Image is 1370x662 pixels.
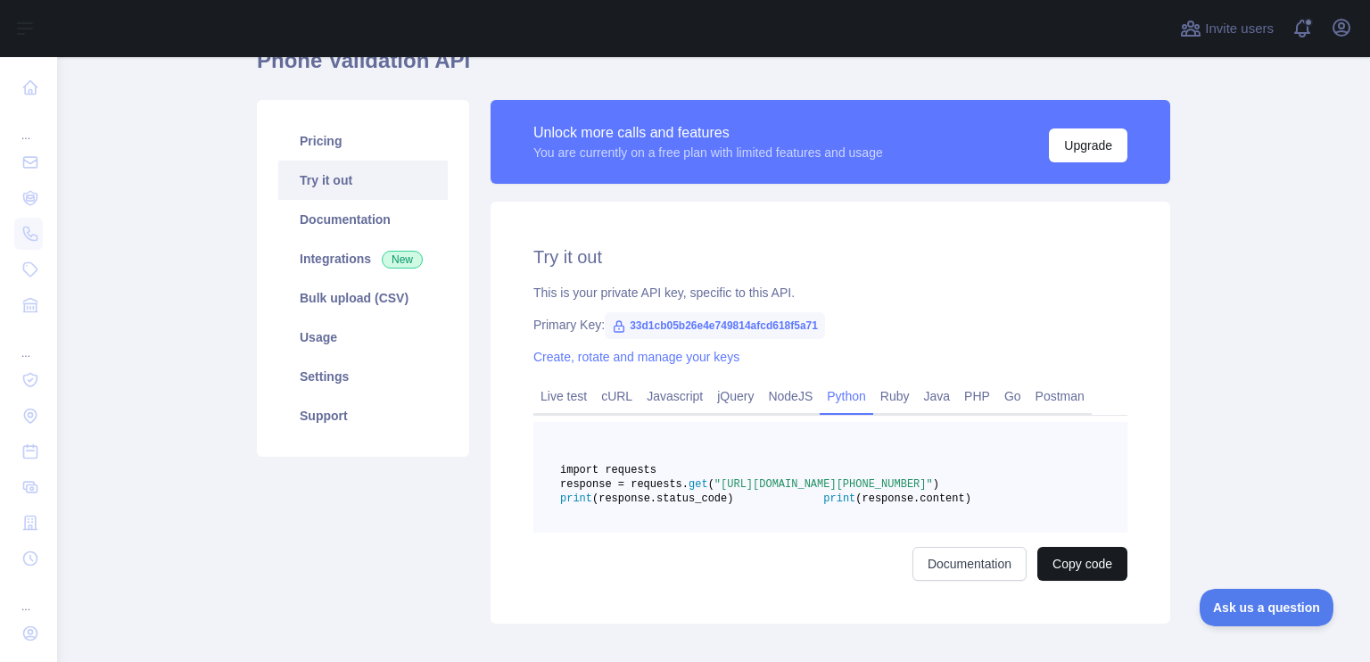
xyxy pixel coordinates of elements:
[714,478,933,491] span: "[URL][DOMAIN_NAME][PHONE_NUMBER]"
[873,382,917,410] a: Ruby
[594,382,640,410] a: cURL
[855,492,971,505] span: (response.content)
[14,107,43,143] div: ...
[823,492,855,505] span: print
[278,200,448,239] a: Documentation
[533,316,1127,334] div: Primary Key:
[1176,14,1277,43] button: Invite users
[14,578,43,614] div: ...
[560,492,592,505] span: print
[533,122,883,144] div: Unlock more calls and features
[278,318,448,357] a: Usage
[278,396,448,435] a: Support
[533,350,739,364] a: Create, rotate and manage your keys
[761,382,820,410] a: NodeJS
[917,382,958,410] a: Java
[592,492,733,505] span: (response.status_code)
[560,464,656,476] span: import requests
[278,278,448,318] a: Bulk upload (CSV)
[1028,382,1092,410] a: Postman
[278,121,448,161] a: Pricing
[278,239,448,278] a: Integrations New
[278,357,448,396] a: Settings
[533,382,594,410] a: Live test
[533,144,883,161] div: You are currently on a free plan with limited features and usage
[933,478,939,491] span: )
[1205,19,1274,39] span: Invite users
[533,244,1127,269] h2: Try it out
[14,325,43,360] div: ...
[257,46,1170,89] h1: Phone Validation API
[1200,589,1334,626] iframe: Toggle Customer Support
[605,312,825,339] span: 33d1cb05b26e4e749814afcd618f5a71
[957,382,997,410] a: PHP
[560,478,689,491] span: response = requests.
[1037,547,1127,581] button: Copy code
[710,382,761,410] a: jQuery
[278,161,448,200] a: Try it out
[997,382,1028,410] a: Go
[533,284,1127,302] div: This is your private API key, specific to this API.
[708,478,714,491] span: (
[912,547,1027,581] a: Documentation
[689,478,708,491] span: get
[1049,128,1127,162] button: Upgrade
[820,382,873,410] a: Python
[382,251,423,269] span: New
[640,382,710,410] a: Javascript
